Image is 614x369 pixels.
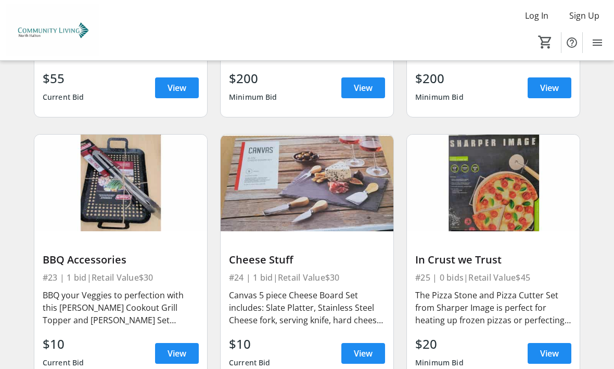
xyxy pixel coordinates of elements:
div: $20 [415,335,464,353]
button: Sign Up [561,7,608,24]
img: Community Living North Halton's Logo [6,4,99,56]
img: Cheese Stuff [221,135,393,232]
button: Help [561,32,582,53]
span: View [168,347,186,360]
div: BBQ your Veggies to perfection with this [PERSON_NAME] Cookout Grill Topper and [PERSON_NAME] Set... [43,289,199,326]
div: $200 [229,69,277,88]
span: View [354,347,373,360]
div: $200 [415,69,464,88]
button: Log In [517,7,557,24]
span: View [540,82,559,94]
a: View [341,343,385,364]
a: View [528,77,571,98]
a: View [155,343,199,364]
button: Cart [536,33,555,51]
div: Cheese Stuff [229,254,385,266]
div: Minimum Bid [415,88,464,107]
button: Menu [587,32,608,53]
img: BBQ Accessories [34,135,207,232]
a: View [528,343,571,364]
div: #24 | 1 bid | Retail Value $30 [229,270,385,285]
div: #25 | 0 bids | Retail Value $45 [415,270,571,285]
span: View [168,82,186,94]
div: Current Bid [43,88,84,107]
span: View [354,82,373,94]
div: In Crust we Trust [415,254,571,266]
div: Canvas 5 piece Cheese Board Set includes: Slate Platter, Stainless Steel Cheese fork, serving kni... [229,289,385,326]
div: $10 [43,335,84,353]
div: $10 [229,335,271,353]
div: #23 | 1 bid | Retail Value $30 [43,270,199,285]
span: View [540,347,559,360]
div: $55 [43,69,84,88]
div: BBQ Accessories [43,254,199,266]
a: View [341,77,385,98]
span: Sign Up [569,9,599,22]
div: The Pizza Stone and Pizza Cutter Set from Sharper Image is perfect for heating up frozen pizzas o... [415,289,571,326]
div: Minimum Bid [229,88,277,107]
a: View [155,77,199,98]
img: In Crust we Trust [407,135,580,232]
span: Log In [525,9,548,22]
